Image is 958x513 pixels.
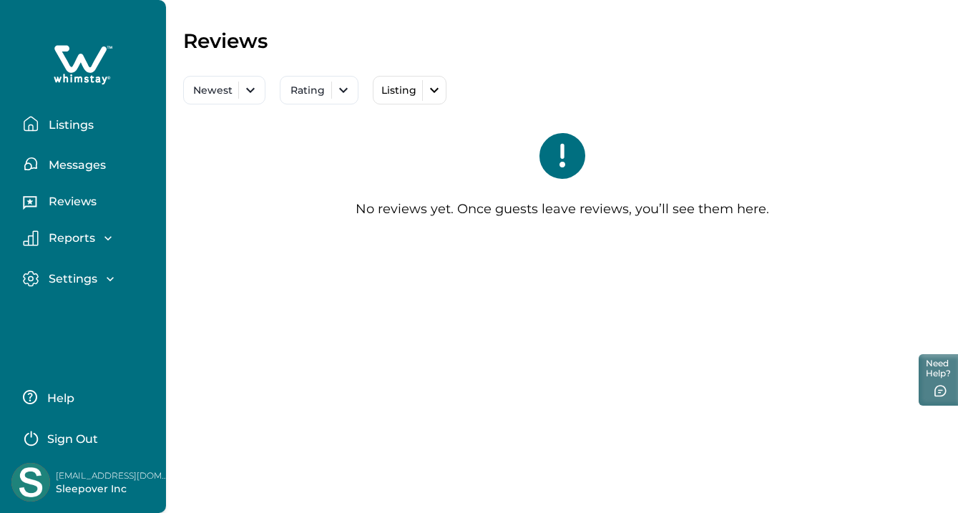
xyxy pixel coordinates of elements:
[11,463,50,502] img: Whimstay Host
[56,482,170,497] p: Sleepover Inc
[44,272,97,286] p: Settings
[56,469,170,483] p: [EMAIL_ADDRESS][DOMAIN_NAME]
[280,76,358,104] button: Rating
[43,391,74,406] p: Help
[183,76,265,104] button: Newest
[23,190,155,218] button: Reviews
[23,109,155,138] button: Listings
[23,423,150,451] button: Sign Out
[356,202,769,218] p: No reviews yet. Once guests leave reviews, you’ll see them here.
[44,231,95,245] p: Reports
[378,84,416,97] p: Listing
[44,158,106,172] p: Messages
[373,76,446,104] button: Listing
[23,150,155,178] button: Messages
[23,230,155,246] button: Reports
[23,383,150,411] button: Help
[183,29,268,53] p: Reviews
[23,270,155,287] button: Settings
[44,118,94,132] p: Listings
[47,432,98,446] p: Sign Out
[44,195,97,209] p: Reviews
